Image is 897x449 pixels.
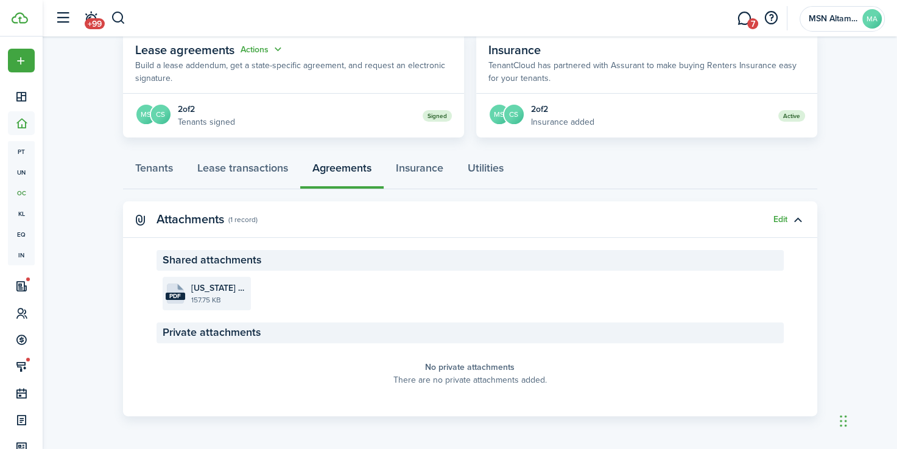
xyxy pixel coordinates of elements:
[8,162,35,183] a: un
[191,294,248,305] file-size: 157.75 KB
[8,224,35,245] a: eq
[862,9,882,29] avatar-text: MA
[787,209,808,230] button: Toggle accordion
[490,105,509,124] avatar-text: MS
[178,116,235,128] p: Tenants signed
[8,203,35,224] a: kl
[393,374,547,386] panel-main-placeholder-description: There are no private attachments added.
[166,284,185,304] file-icon: File
[694,318,897,449] iframe: Chat Widget
[747,18,758,29] span: 7
[123,153,185,189] a: Tenants
[733,3,756,34] a: Messaging
[456,153,516,189] a: Utilities
[51,7,74,30] button: Open sidebar
[111,8,126,29] button: Search
[228,214,258,225] panel-main-subtitle: (1 record)
[425,361,515,374] panel-main-placeholder-title: No private attachments
[79,3,102,34] a: Notifications
[510,103,525,128] a: CS
[166,293,185,300] file-extension: pdf
[135,103,157,128] a: MS
[773,215,787,224] button: Edit
[531,103,594,116] div: 2 of 2
[151,105,171,124] avatar-text: CS
[157,103,172,128] a: CS
[191,282,248,294] span: [US_STATE] Residential Lease Agreement_Schmitt_Schmitt_[DATE] 08:09:33.pdf
[384,153,456,189] a: Insurance
[178,103,235,116] div: 2 of 2
[123,250,817,416] panel-main-body: Toggle accordion
[157,250,784,271] panel-main-section-header: Shared attachments
[8,49,35,72] button: Open menu
[241,43,284,57] button: Actions
[840,403,847,439] div: Drag
[531,116,594,128] p: Insurance added
[809,15,857,23] span: MSN Altamesa LLC Series Series Guard Property Management
[12,12,28,24] img: TenantCloud
[241,43,284,57] button: Open menu
[488,59,805,85] p: TenantCloud has partnered with Assurant to make buying Renters Insurance easy for your tenants.
[85,18,105,29] span: +99
[8,183,35,203] a: oc
[157,212,224,226] panel-main-title: Attachments
[423,110,452,122] status: Signed
[488,41,541,59] span: Insurance
[8,245,35,265] a: in
[185,153,300,189] a: Lease transactions
[157,322,784,343] panel-main-section-header: Private attachments
[135,41,234,59] span: Lease agreements
[136,105,156,124] avatar-text: MS
[8,141,35,162] a: pt
[504,105,524,124] avatar-text: CS
[778,110,805,122] status: Active
[135,59,452,85] p: Build a lease addendum, get a state-specific agreement, and request an electronic signature.
[761,8,781,29] button: Open resource center
[488,103,510,128] a: MS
